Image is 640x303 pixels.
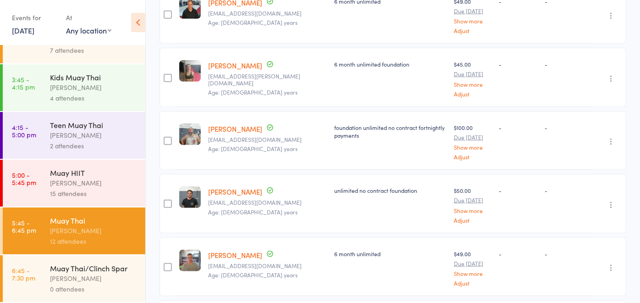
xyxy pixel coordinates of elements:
a: 3:45 -4:15 pmKids Muay Thai[PERSON_NAME]4 attendees [3,64,145,111]
small: jackmoyy1@icloud.com [208,199,327,206]
small: jakeoldham98@gmail.com [208,263,327,269]
a: [PERSON_NAME] [208,187,262,196]
div: Muay HIIT [50,168,138,178]
div: 6 month unlimited [334,250,447,258]
div: Teen Muay Thai [50,120,138,130]
div: - [545,60,589,68]
div: 4 attendees [50,93,138,103]
div: - [499,250,538,258]
div: - [499,123,538,131]
div: $49.00 [454,250,492,286]
div: $50.00 [454,186,492,223]
small: Due [DATE] [454,71,492,77]
a: Show more [454,270,492,276]
a: Show more [454,144,492,150]
a: Show more [454,208,492,213]
div: foundation unlimited no contract fortnightly payments [334,123,447,139]
div: Events for [12,10,57,25]
div: At [66,10,111,25]
img: image1717613910.png [179,60,201,82]
time: 5:00 - 5:45 pm [12,171,36,186]
div: - [545,250,589,258]
a: Show more [454,18,492,24]
a: [PERSON_NAME] [208,61,262,70]
a: Adjust [454,280,492,286]
div: Any location [66,25,111,35]
span: Age: [DEMOGRAPHIC_DATA] years [208,18,298,26]
small: Due [DATE] [454,197,492,203]
div: - [545,186,589,194]
div: unlimited no contract foundation [334,186,447,194]
div: 7 attendees [50,45,138,56]
a: 5:00 -5:45 pmMuay HIIT[PERSON_NAME]15 attendees [3,160,145,207]
time: 4:15 - 5:00 pm [12,123,36,138]
a: Adjust [454,28,492,34]
div: - [545,123,589,131]
div: 6 month unlimited foundation [334,60,447,68]
div: [PERSON_NAME] [50,225,138,236]
a: [DATE] [12,25,34,35]
div: Muay Thai/Clinch Spar [50,263,138,273]
small: Due [DATE] [454,260,492,267]
div: Muay Thai [50,215,138,225]
div: [PERSON_NAME] [50,178,138,188]
span: Age: [DEMOGRAPHIC_DATA] years [208,88,298,96]
div: 12 attendees [50,236,138,247]
div: [PERSON_NAME] [50,130,138,140]
a: Adjust [454,217,492,223]
div: 0 attendees [50,284,138,294]
img: image1717487284.png [179,186,201,208]
a: 6:45 -7:30 pmMuay Thai/Clinch Spar[PERSON_NAME]0 attendees [3,255,145,302]
a: [PERSON_NAME] [208,124,262,134]
div: 2 attendees [50,140,138,151]
small: violetjg008@hotmail.com [208,136,327,143]
div: [PERSON_NAME] [50,82,138,93]
span: Age: [DEMOGRAPHIC_DATA] years [208,145,298,152]
a: Show more [454,81,492,87]
div: Kids Muay Thai [50,72,138,82]
small: Due [DATE] [454,134,492,140]
a: 4:15 -5:00 pmTeen Muay Thai[PERSON_NAME]2 attendees [3,112,145,159]
span: Age: [DEMOGRAPHIC_DATA] years [208,271,298,279]
time: 5:45 - 6:45 pm [12,219,36,234]
div: $45.00 [454,60,492,96]
div: $100.00 [454,123,492,160]
time: 3:45 - 4:15 pm [12,76,35,90]
div: 15 attendees [50,188,138,199]
small: andi.follett@hotmail.com [208,73,327,86]
small: lexiedmuir@icloud.com [208,10,327,17]
time: 6:45 - 7:30 pm [12,267,35,281]
img: image1722410619.png [179,250,201,271]
div: [PERSON_NAME] [50,273,138,284]
span: Age: [DEMOGRAPHIC_DATA] years [208,208,298,216]
div: - [499,60,538,68]
img: image1717484690.png [179,123,201,145]
a: Adjust [454,91,492,97]
div: - [499,186,538,194]
a: Adjust [454,154,492,160]
a: [PERSON_NAME] [208,250,262,260]
small: Due [DATE] [454,8,492,14]
a: 5:45 -6:45 pmMuay Thai[PERSON_NAME]12 attendees [3,208,145,254]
